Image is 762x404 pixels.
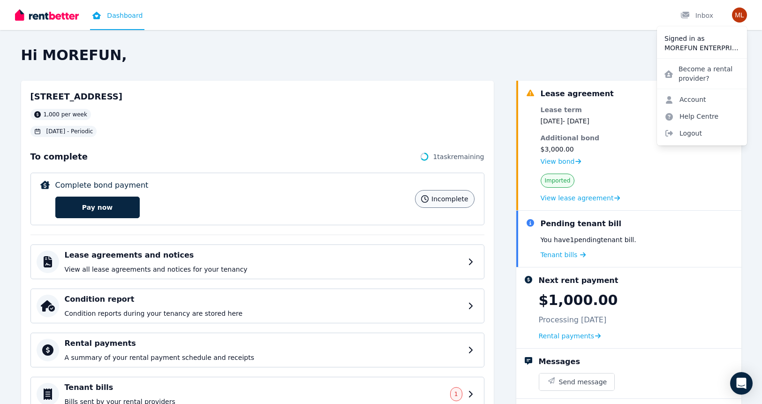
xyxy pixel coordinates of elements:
[541,250,578,259] span: Tenant bills
[657,108,726,125] a: Help Centre
[539,374,615,390] button: Send message
[539,314,607,326] p: Processing [DATE]
[65,250,462,261] h4: Lease agreements and notices
[539,331,601,341] a: Rental payments
[680,11,713,20] div: Inbox
[541,116,620,126] dd: [DATE] - [DATE]
[541,193,614,203] span: View lease agreement
[541,235,636,244] p: You have 1 pending tenant bill .
[559,377,607,387] span: Send message
[15,8,79,22] img: RentBetter
[65,353,462,362] p: A summary of your rental payment schedule and receipts
[539,292,618,309] p: $1,000.00
[431,194,468,204] span: incomplete
[657,125,747,142] span: Logout
[65,265,462,274] p: View all lease agreements and notices for your tenancy
[541,133,620,143] dt: Additional bond
[30,90,123,103] h2: [STREET_ADDRESS]
[46,128,93,135] span: [DATE] - Periodic
[454,390,458,398] span: 1
[541,250,586,259] a: Tenant bills
[545,177,571,184] span: Imported
[30,150,88,163] span: To complete
[541,157,575,166] span: View bond
[65,294,462,305] h4: Condition report
[664,43,739,53] p: MOREFUN ENTERPRISES PTY LTD
[730,372,753,395] div: Open Intercom Messenger
[433,152,484,161] span: 1 task remaining
[657,91,714,108] a: Account
[657,61,747,87] a: Become a rental provider?
[65,338,462,349] h4: Rental payments
[44,111,87,118] span: 1,000 per week
[55,180,149,191] p: Complete bond payment
[541,105,620,114] dt: Lease term
[732,8,747,23] img: MOREFUN ENTERPRISES PTY LTD
[664,34,739,43] p: Signed in as
[539,331,595,341] span: Rental payments
[65,309,462,318] p: Condition reports during your tenancy are stored here
[541,193,620,203] a: View lease agreement
[55,197,140,218] button: Pay now
[541,88,614,99] div: Lease agreement
[539,356,580,367] div: Messages
[40,181,50,189] img: Complete bond payment
[541,145,620,154] p: $3,000.00
[541,218,622,229] div: Pending tenant bill
[541,157,581,166] a: View bond
[65,382,445,393] h4: Tenant bills
[21,47,741,64] h2: Hi MOREFUN,
[539,275,619,286] div: Next rent payment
